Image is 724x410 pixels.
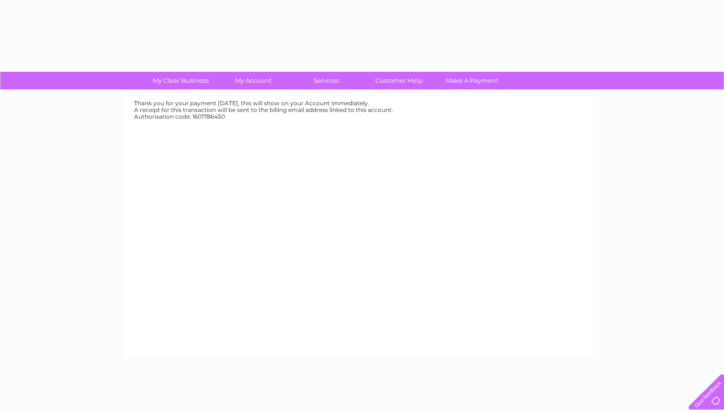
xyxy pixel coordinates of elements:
div: Authorisation code: 1601786450 [134,113,590,120]
a: My Account [214,72,293,89]
a: Customer Help [360,72,439,89]
div: A receipt for this transaction will be sent to the billing email address linked to this account. [134,107,590,113]
a: Make A Payment [432,72,511,89]
a: Services [287,72,366,89]
a: My Clear Business [141,72,220,89]
div: Thank you for your payment [DATE], this will show on your Account immediately. [134,100,590,107]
